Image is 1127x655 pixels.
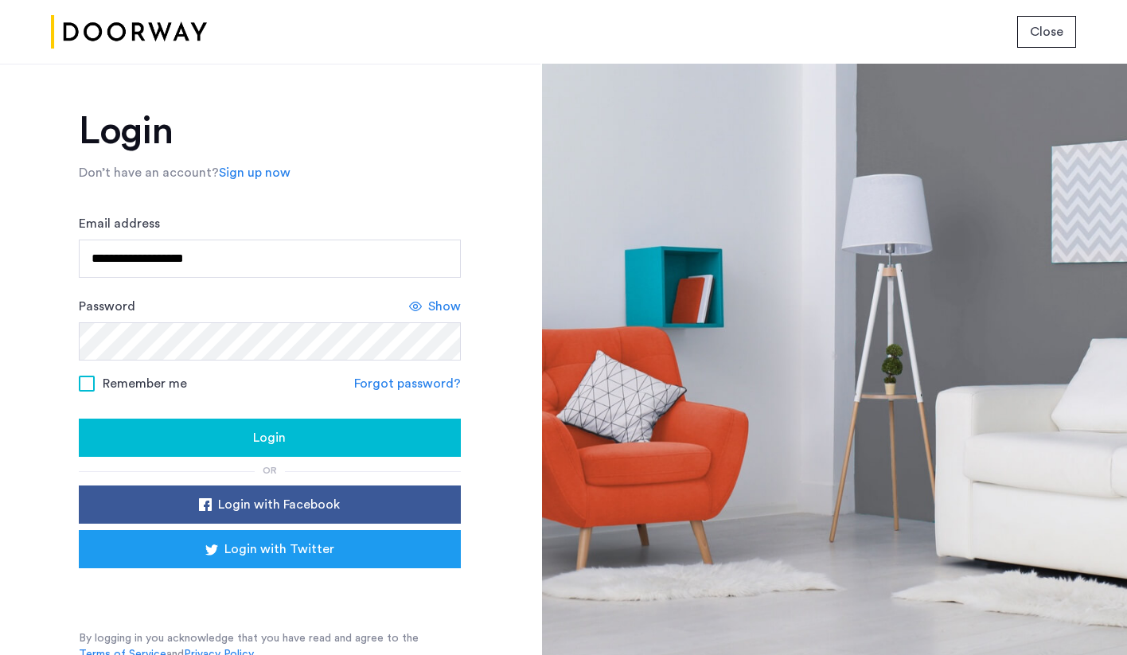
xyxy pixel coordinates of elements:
[224,540,334,559] span: Login with Twitter
[1030,22,1063,41] span: Close
[354,374,461,393] a: Forgot password?
[253,428,286,447] span: Login
[219,163,291,182] a: Sign up now
[79,419,461,457] button: button
[79,485,461,524] button: button
[103,573,437,608] iframe: Sign in with Google Button
[103,374,187,393] span: Remember me
[79,166,219,179] span: Don’t have an account?
[79,297,135,316] label: Password
[79,112,461,150] h1: Login
[428,297,461,316] span: Show
[51,2,207,62] img: logo
[1017,16,1076,48] button: button
[79,214,160,233] label: Email address
[218,495,340,514] span: Login with Facebook
[263,466,277,475] span: or
[79,530,461,568] button: button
